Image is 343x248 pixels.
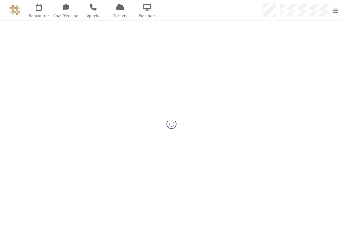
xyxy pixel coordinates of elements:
span: Appels [80,13,106,19]
img: Pet Store NEW [10,5,20,15]
span: Webinars [135,13,160,19]
span: Chat d’équipe [53,13,78,19]
span: Fichiers [108,13,133,19]
span: Rencontrer [26,13,51,19]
